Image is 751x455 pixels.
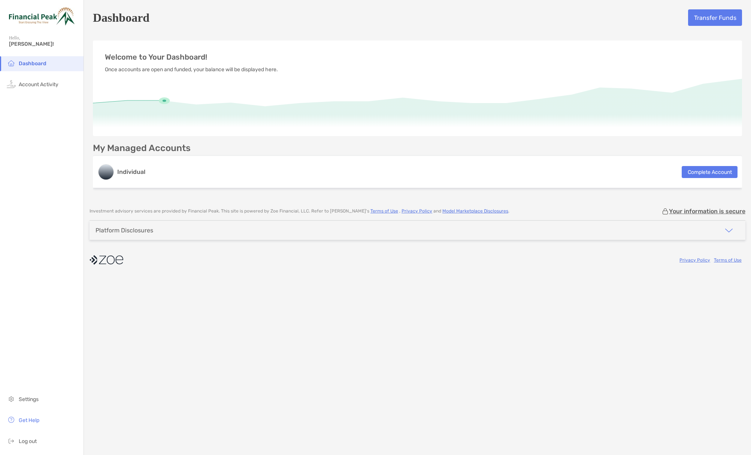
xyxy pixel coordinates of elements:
img: Zoe Logo [9,3,75,30]
a: Privacy Policy [679,257,710,263]
img: household icon [7,58,16,67]
p: Investment advisory services are provided by Financial Peak . This site is powered by Zoe Financi... [90,208,509,214]
a: Terms of Use [714,257,742,263]
span: Get Help [19,417,39,424]
img: get-help icon [7,415,16,424]
img: company logo [90,251,123,268]
span: Dashboard [19,60,46,67]
img: icon arrow [724,226,733,235]
img: logout icon [7,436,16,445]
span: Log out [19,438,37,445]
p: Welcome to Your Dashboard! [105,52,730,62]
h5: Dashboard [93,9,149,26]
h3: Individual [117,168,145,177]
img: settings icon [7,394,16,403]
a: Terms of Use [370,208,398,214]
p: Your information is secure [669,208,745,215]
img: logo account [99,165,113,180]
a: Model Marketplace Disclosures [442,208,508,214]
p: Once accounts are open and funded, your balance will be displayed here. [105,65,730,74]
div: Platform Disclosures [96,227,153,234]
button: Transfer Funds [688,9,742,26]
button: Complete Account [682,166,738,178]
p: My Managed Accounts [93,144,191,153]
span: Account Activity [19,81,58,88]
span: [PERSON_NAME]! [9,41,79,47]
a: Privacy Policy [402,208,432,214]
span: Settings [19,396,39,403]
img: activity icon [7,79,16,88]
